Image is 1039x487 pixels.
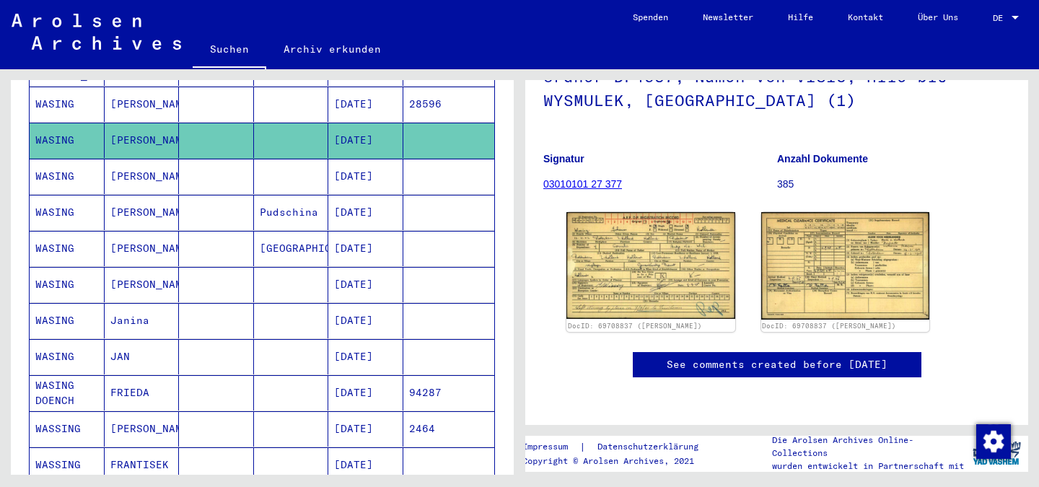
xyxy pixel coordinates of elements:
[105,339,180,374] mat-cell: JAN
[328,87,403,122] mat-cell: [DATE]
[762,322,896,330] a: DocID: 69708837 ([PERSON_NAME])
[30,411,105,447] mat-cell: WASSING
[772,460,965,473] p: wurden entwickelt in Partnerschaft mit
[328,303,403,338] mat-cell: [DATE]
[568,322,702,330] a: DocID: 69708837 ([PERSON_NAME])
[254,195,329,230] mat-cell: Pudschina
[328,411,403,447] mat-cell: [DATE]
[30,267,105,302] mat-cell: WASING
[105,267,180,302] mat-cell: [PERSON_NAME]
[105,303,180,338] mat-cell: Janina
[667,357,887,372] a: See comments created before [DATE]
[105,123,180,158] mat-cell: [PERSON_NAME]
[522,455,716,468] p: Copyright © Arolsen Archives, 2021
[105,195,180,230] mat-cell: [PERSON_NAME]
[328,231,403,266] mat-cell: [DATE]
[543,178,622,190] a: 03010101 27 377
[772,434,965,460] p: Die Arolsen Archives Online-Collections
[105,159,180,194] mat-cell: [PERSON_NAME]
[105,447,180,483] mat-cell: FRANTISEK
[543,43,1010,131] h1: Ordner DP4537, Namen von VISIC, Mile bis WYSMULEK, [GEOGRAPHIC_DATA] (1)
[105,411,180,447] mat-cell: [PERSON_NAME]
[105,231,180,266] mat-cell: [PERSON_NAME]
[30,231,105,266] mat-cell: WASING
[30,87,105,122] mat-cell: WASING
[30,447,105,483] mat-cell: WASSING
[105,87,180,122] mat-cell: [PERSON_NAME]
[586,439,716,455] a: Datenschutzerklärung
[30,159,105,194] mat-cell: WASING
[543,153,584,164] b: Signatur
[328,195,403,230] mat-cell: [DATE]
[566,212,735,318] img: 001.jpg
[403,87,495,122] mat-cell: 28596
[993,13,1009,23] span: DE
[970,435,1024,471] img: yv_logo.png
[328,267,403,302] mat-cell: [DATE]
[12,14,181,50] img: Arolsen_neg.svg
[403,375,495,411] mat-cell: 94287
[328,375,403,411] mat-cell: [DATE]
[777,153,868,164] b: Anzahl Dokumente
[777,177,1010,192] p: 385
[976,424,1011,459] img: Zustimmung ändern
[976,424,1010,458] div: Zustimmung ändern
[30,375,105,411] mat-cell: WASING DOENCH
[328,159,403,194] mat-cell: [DATE]
[193,32,266,69] a: Suchen
[105,375,180,411] mat-cell: FRIEDA
[30,123,105,158] mat-cell: WASING
[30,195,105,230] mat-cell: WASING
[328,339,403,374] mat-cell: [DATE]
[254,231,329,266] mat-cell: [GEOGRAPHIC_DATA]
[30,303,105,338] mat-cell: WASING
[328,123,403,158] mat-cell: [DATE]
[522,439,716,455] div: |
[761,212,930,320] img: 002.jpg
[522,439,579,455] a: Impressum
[266,32,398,66] a: Archiv erkunden
[328,447,403,483] mat-cell: [DATE]
[403,411,495,447] mat-cell: 2464
[30,339,105,374] mat-cell: WASING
